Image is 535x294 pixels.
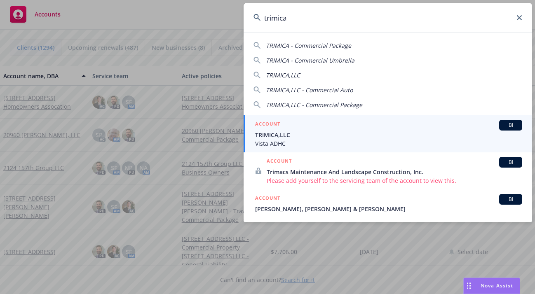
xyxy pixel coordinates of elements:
[464,278,474,294] div: Drag to move
[255,205,522,213] span: [PERSON_NAME], [PERSON_NAME] & [PERSON_NAME]
[266,71,300,79] span: TRIMICA,LLC
[244,115,532,152] a: ACCOUNTBITRIMICA,LLCVista ADHC
[266,101,362,109] span: TRIMICA,LLC - Commercial Package
[267,157,292,167] h5: ACCOUNT
[267,176,522,185] span: Please add yourself to the servicing team of the account to view this.
[244,189,532,218] a: ACCOUNTBI[PERSON_NAME], [PERSON_NAME] & [PERSON_NAME]
[502,196,519,203] span: BI
[255,131,522,139] span: TRIMICA,LLC
[244,3,532,33] input: Search...
[267,168,522,176] span: Trimacs Maintenance And Landscape Construction, Inc.
[266,42,351,49] span: TRIMICA - Commercial Package
[255,194,280,204] h5: ACCOUNT
[266,86,353,94] span: TRIMICA,LLC - Commercial Auto
[255,139,522,148] span: Vista ADHC
[481,282,513,289] span: Nova Assist
[266,56,354,64] span: TRIMICA - Commercial Umbrella
[463,278,520,294] button: Nova Assist
[502,121,519,129] span: BI
[244,152,532,189] a: ACCOUNTBITrimacs Maintenance And Landscape Construction, Inc.Please add yourself to the servicing...
[255,120,280,130] h5: ACCOUNT
[502,159,519,166] span: BI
